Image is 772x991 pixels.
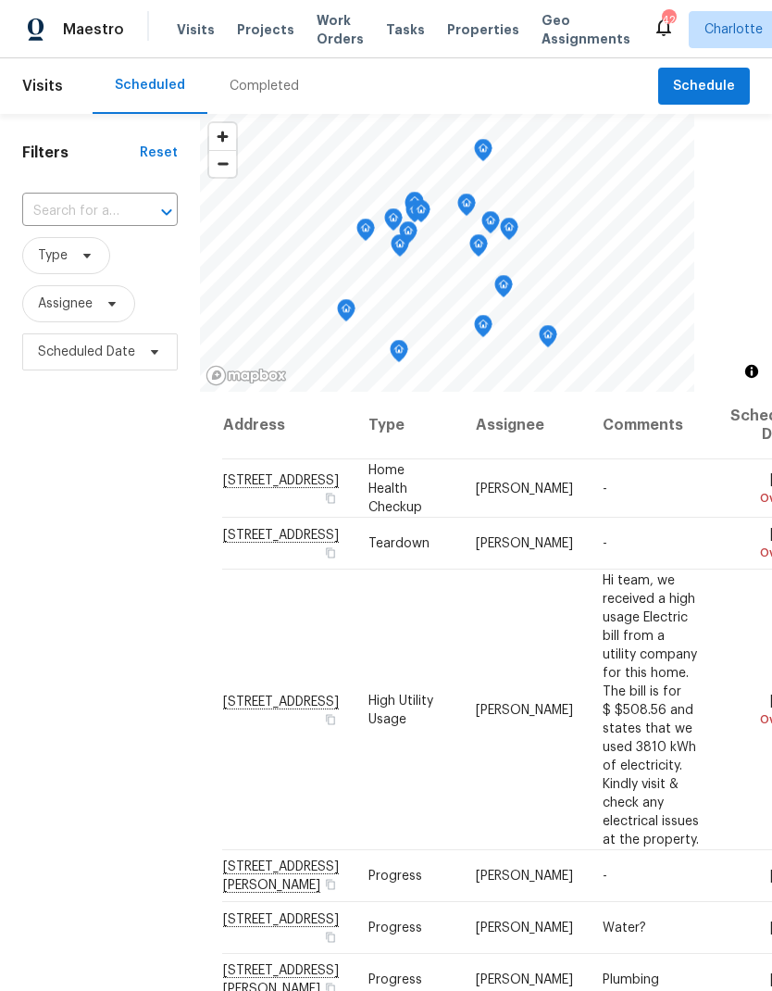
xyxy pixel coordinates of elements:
[469,234,488,263] div: Map marker
[461,392,588,459] th: Assignee
[588,392,716,459] th: Comments
[603,573,699,846] span: Hi team, we received a high usage Electric bill from a utility company for this home. The bill is...
[38,246,68,265] span: Type
[368,537,430,550] span: Teardown
[542,11,630,48] span: Geo Assignments
[237,20,294,39] span: Projects
[704,20,763,39] span: Charlotte
[476,537,573,550] span: [PERSON_NAME]
[603,973,659,986] span: Plumbing
[476,482,573,495] span: [PERSON_NAME]
[603,870,607,883] span: -
[322,876,339,893] button: Copy Address
[386,23,425,36] span: Tasks
[356,219,375,247] div: Map marker
[322,710,339,727] button: Copy Address
[38,295,93,313] span: Assignee
[476,922,573,935] span: [PERSON_NAME]
[746,361,757,382] span: Toggle attribution
[209,151,236,177] span: Zoom out
[38,343,135,361] span: Scheduled Date
[457,194,476,222] div: Map marker
[481,211,500,240] div: Map marker
[222,392,354,459] th: Address
[322,929,339,946] button: Copy Address
[412,200,430,229] div: Map marker
[476,703,573,716] span: [PERSON_NAME]
[500,218,518,246] div: Map marker
[22,197,126,226] input: Search for an address...
[354,392,461,459] th: Type
[368,694,433,725] span: High Utility Usage
[368,870,422,883] span: Progress
[200,114,694,392] canvas: Map
[603,537,607,550] span: -
[322,545,339,561] button: Copy Address
[368,973,422,986] span: Progress
[405,200,424,229] div: Map marker
[399,221,417,250] div: Map marker
[390,340,408,369] div: Map marker
[317,11,364,48] span: Work Orders
[230,77,299,95] div: Completed
[603,482,607,495] span: -
[337,299,355,328] div: Map marker
[673,75,735,98] span: Schedule
[140,144,178,162] div: Reset
[384,208,403,237] div: Map marker
[476,870,573,883] span: [PERSON_NAME]
[391,234,409,263] div: Map marker
[405,192,424,220] div: Map marker
[539,325,557,354] div: Map marker
[154,199,180,225] button: Open
[22,144,140,162] h1: Filters
[209,150,236,177] button: Zoom out
[177,20,215,39] span: Visits
[474,315,492,344] div: Map marker
[447,20,519,39] span: Properties
[22,66,63,107] span: Visits
[603,922,646,935] span: Water?
[209,123,236,150] button: Zoom in
[205,365,287,386] a: Mapbox homepage
[658,68,750,106] button: Schedule
[405,194,423,222] div: Map marker
[63,20,124,39] span: Maestro
[322,489,339,506] button: Copy Address
[476,973,573,986] span: [PERSON_NAME]
[494,275,513,304] div: Map marker
[662,11,675,30] div: 42
[741,360,763,383] button: Toggle attribution
[368,922,422,935] span: Progress
[474,139,492,168] div: Map marker
[368,463,422,513] span: Home Health Checkup
[115,76,185,94] div: Scheduled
